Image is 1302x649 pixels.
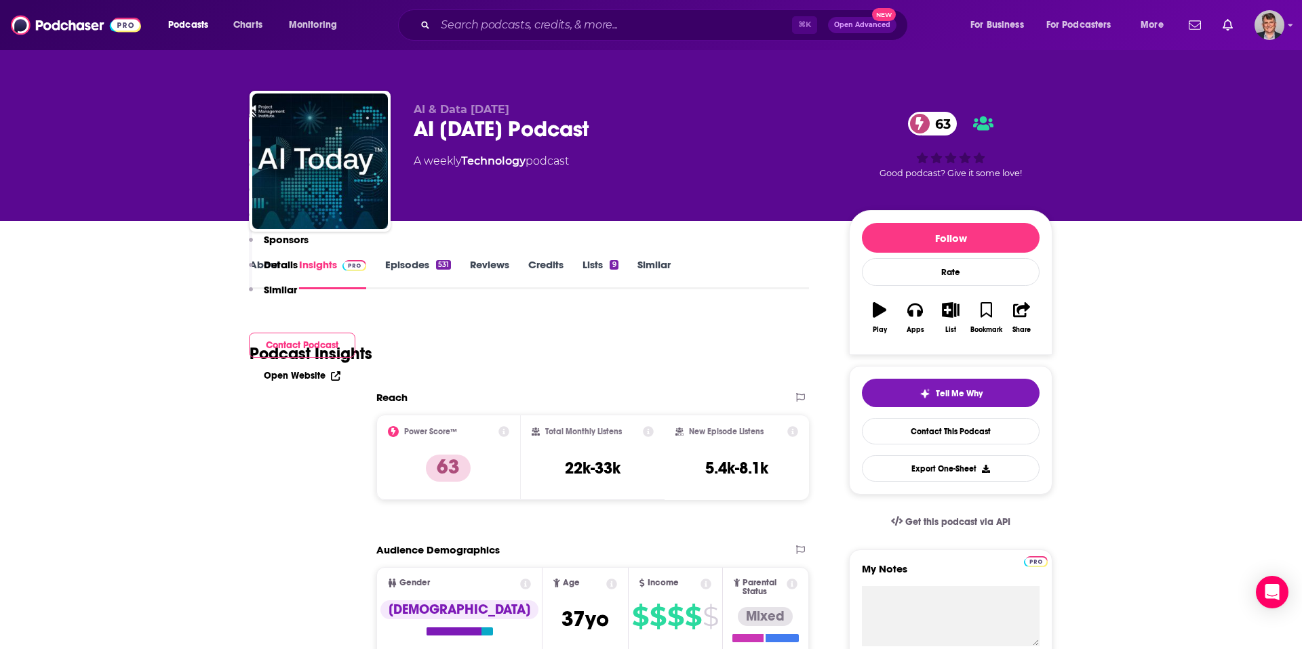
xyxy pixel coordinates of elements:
p: 63 [426,455,471,482]
a: Reviews [470,258,509,289]
a: Lists9 [583,258,618,289]
a: Similar [637,258,671,289]
button: open menu [961,14,1041,36]
a: Pro website [1024,554,1048,567]
div: 9 [610,260,618,270]
h2: Reach [376,391,408,404]
div: Open Intercom Messenger [1256,576,1288,608]
h2: Audience Demographics [376,543,500,556]
div: Play [873,326,887,334]
a: Episodes531 [385,258,451,289]
span: 63 [922,112,958,135]
h2: Total Monthly Listens [545,427,622,436]
span: $ [703,606,718,627]
span: $ [667,606,684,627]
div: 63Good podcast? Give it some love! [849,103,1052,187]
h3: 22k-33k [565,458,620,478]
button: Open AdvancedNew [828,17,896,33]
button: open menu [1131,14,1181,36]
button: Similar [249,283,297,308]
button: open menu [279,14,355,36]
button: Apps [897,293,932,342]
a: Credits [528,258,564,289]
span: Tell Me Why [936,388,983,399]
span: For Podcasters [1046,16,1111,35]
span: AI & Data [DATE] [414,103,509,116]
p: Similar [264,283,297,296]
div: Apps [907,326,924,334]
span: 37 yo [561,606,609,632]
a: 63 [908,112,958,135]
span: More [1141,16,1164,35]
span: $ [685,606,701,627]
img: User Profile [1255,10,1284,40]
h2: New Episode Listens [689,427,764,436]
div: Bookmark [970,326,1002,334]
span: Monitoring [289,16,337,35]
div: Rate [862,258,1040,286]
img: Podchaser Pro [1024,556,1048,567]
span: Age [563,579,580,587]
span: $ [632,606,648,627]
p: Details [264,258,298,271]
button: Contact Podcast [249,333,355,358]
h2: Power Score™ [404,427,457,436]
button: Play [862,293,897,342]
span: Income [648,579,679,587]
button: tell me why sparkleTell Me Why [862,379,1040,407]
span: Charts [233,16,262,35]
span: Gender [399,579,430,587]
button: Show profile menu [1255,10,1284,40]
a: Contact This Podcast [862,418,1040,444]
div: List [945,326,956,334]
a: Charts [224,14,271,36]
label: My Notes [862,562,1040,586]
button: Follow [862,223,1040,253]
span: Logged in as AndyShane [1255,10,1284,40]
span: $ [650,606,666,627]
button: open menu [1038,14,1131,36]
button: Details [249,258,298,283]
span: Parental Status [743,579,784,596]
div: Search podcasts, credits, & more... [411,9,921,41]
h3: 5.4k-8.1k [705,458,768,478]
div: A weekly podcast [414,153,569,169]
a: Show notifications dropdown [1217,14,1238,37]
button: Bookmark [968,293,1004,342]
button: List [933,293,968,342]
span: Podcasts [168,16,208,35]
img: AI Today Podcast [252,93,388,229]
span: Get this podcast via API [905,516,1010,528]
img: Podchaser - Follow, Share and Rate Podcasts [11,12,141,38]
img: tell me why sparkle [920,388,930,399]
a: Open Website [264,370,340,381]
a: Technology [461,154,526,167]
button: Share [1004,293,1040,342]
div: Mixed [738,607,793,626]
span: ⌘ K [792,16,817,34]
button: Export One-Sheet [862,455,1040,482]
span: Good podcast? Give it some love! [880,168,1022,178]
span: For Business [970,16,1024,35]
a: Get this podcast via API [880,505,1021,539]
div: Share [1012,326,1031,334]
input: Search podcasts, credits, & more... [435,14,792,36]
span: New [872,8,896,21]
div: 531 [436,260,451,270]
div: [DEMOGRAPHIC_DATA] [380,600,538,619]
span: Open Advanced [834,22,890,28]
a: Show notifications dropdown [1183,14,1206,37]
button: open menu [159,14,226,36]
